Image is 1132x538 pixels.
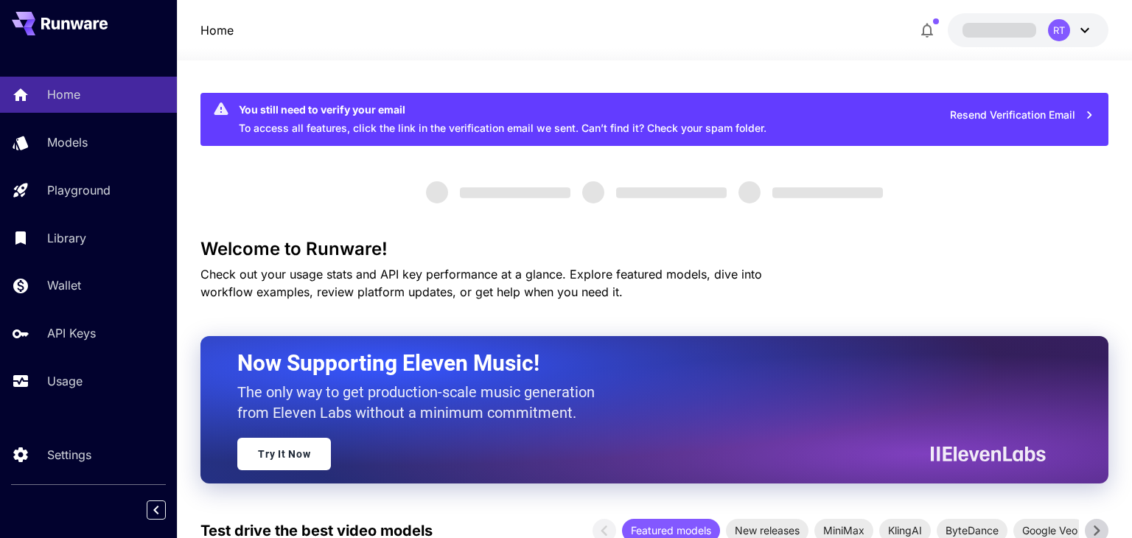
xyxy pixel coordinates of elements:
span: Featured models [622,523,720,538]
p: Home [47,85,80,103]
h3: Welcome to Runware! [200,239,1108,259]
p: Wallet [47,276,81,294]
div: To access all features, click the link in the verification email we sent. Can’t find it? Check yo... [239,97,766,142]
p: Playground [47,181,111,199]
p: API Keys [47,324,96,342]
a: Home [200,21,234,39]
nav: breadcrumb [200,21,234,39]
p: The only way to get production-scale music generation from Eleven Labs without a minimum commitment. [237,382,606,423]
h2: Now Supporting Eleven Music! [237,349,1034,377]
div: You still need to verify your email [239,102,766,117]
span: Google Veo [1013,523,1086,538]
span: New releases [726,523,808,538]
span: KlingAI [879,523,931,538]
button: Collapse sidebar [147,500,166,520]
p: Settings [47,446,91,464]
p: Library [47,229,86,247]
button: RT [948,13,1108,47]
div: RT [1048,19,1070,41]
button: Resend Verification Email [942,100,1103,130]
span: ByteDance [937,523,1007,538]
div: Collapse sidebar [158,497,177,523]
span: MiniMax [814,523,873,538]
p: Models [47,133,88,151]
p: Usage [47,372,83,390]
a: Try It Now [237,438,331,470]
span: Check out your usage stats and API key performance at a glance. Explore featured models, dive int... [200,267,762,299]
